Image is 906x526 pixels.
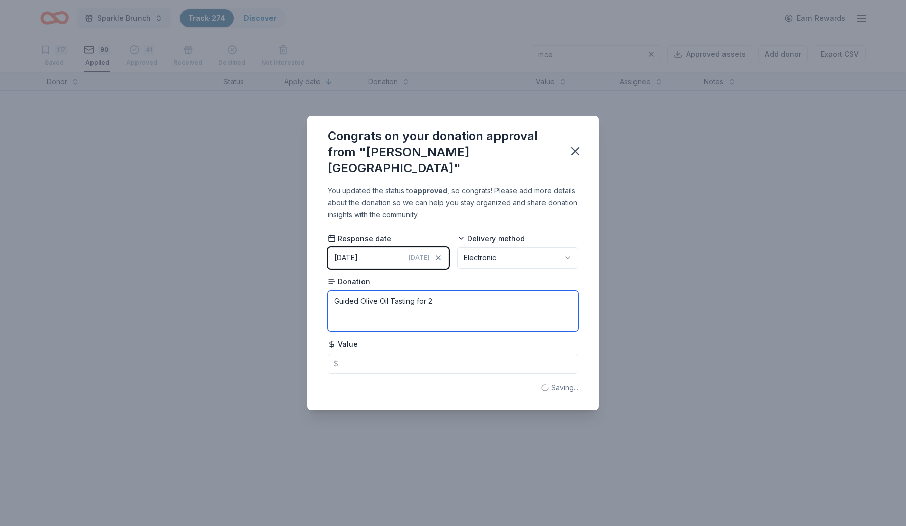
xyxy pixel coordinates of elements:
span: Response date [328,234,391,244]
span: Delivery method [457,234,525,244]
textarea: Guided Olive Oil Tasting for 2 [328,291,578,331]
div: [DATE] [334,252,358,264]
span: Donation [328,277,370,287]
span: Value [328,339,358,349]
span: [DATE] [409,254,429,262]
button: [DATE][DATE] [328,247,449,269]
div: Congrats on your donation approval from "[PERSON_NAME][GEOGRAPHIC_DATA]" [328,128,556,177]
b: approved [413,186,447,195]
div: You updated the status to , so congrats! Please add more details about the donation so we can hel... [328,185,578,221]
